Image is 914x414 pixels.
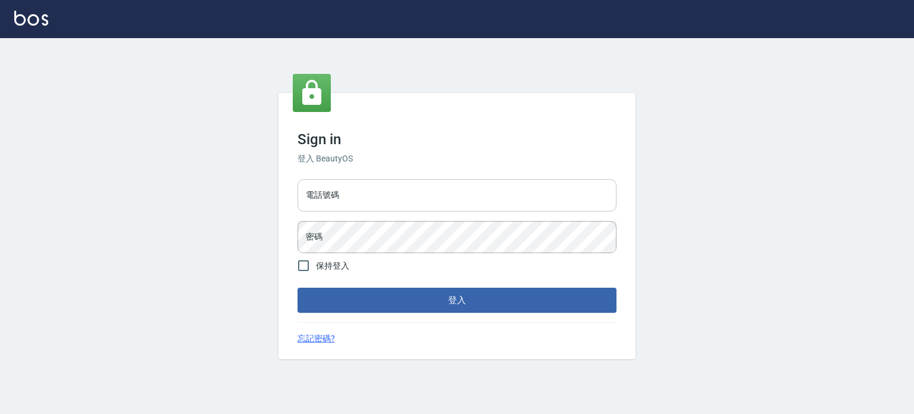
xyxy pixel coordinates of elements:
[298,152,616,165] h6: 登入 BeautyOS
[298,332,335,345] a: 忘記密碼?
[298,131,616,148] h3: Sign in
[298,288,616,313] button: 登入
[316,260,349,272] span: 保持登入
[14,11,48,26] img: Logo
